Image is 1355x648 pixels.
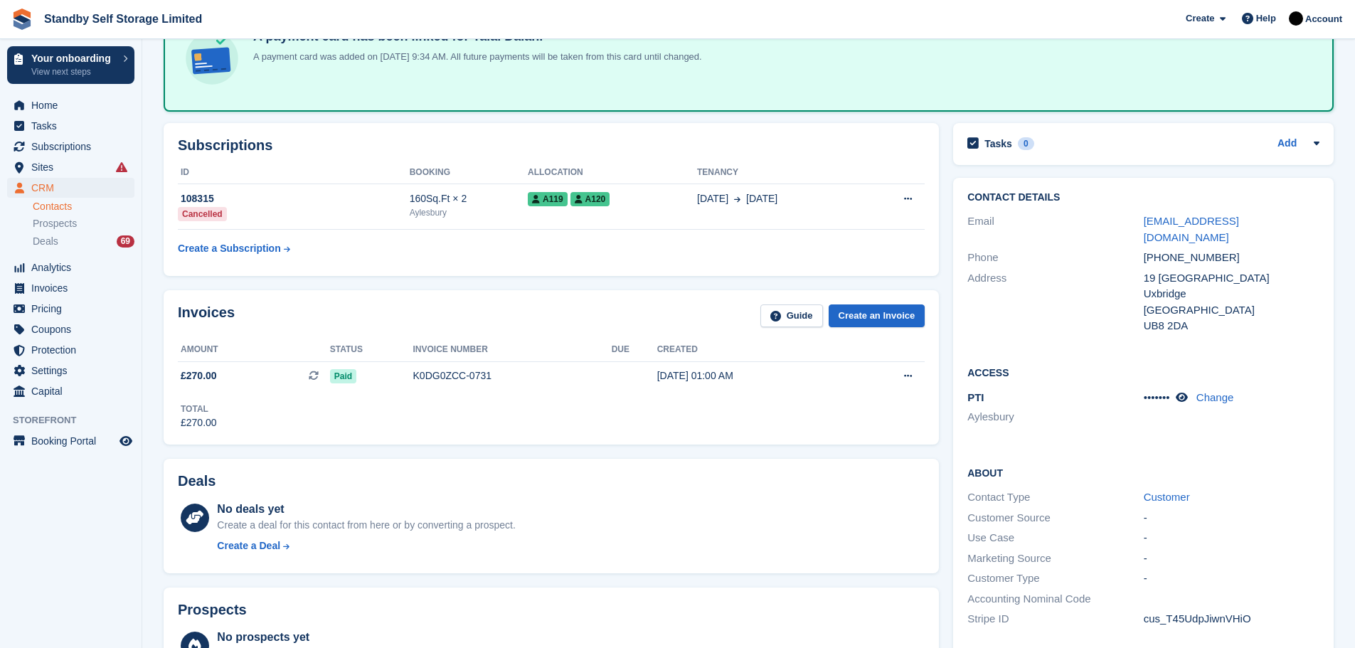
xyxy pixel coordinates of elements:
[178,473,216,489] h2: Deals
[967,250,1143,266] div: Phone
[217,538,280,553] div: Create a Deal
[967,213,1143,245] div: Email
[31,381,117,401] span: Capital
[1256,11,1276,26] span: Help
[410,206,528,219] div: Aylesbury
[217,518,515,533] div: Create a deal for this contact from here or by converting a prospect.
[967,611,1143,627] div: Stripe ID
[967,510,1143,526] div: Customer Source
[178,304,235,328] h2: Invoices
[410,191,528,206] div: 160Sq.Ft × 2
[33,216,134,231] a: Prospects
[1289,11,1303,26] img: Stephen Hambridge
[7,340,134,360] a: menu
[967,489,1143,506] div: Contact Type
[330,339,413,361] th: Status
[1144,570,1319,587] div: -
[528,161,697,184] th: Allocation
[967,465,1319,479] h2: About
[760,304,823,328] a: Guide
[413,368,612,383] div: K0DG0ZCC-0731
[178,207,227,221] div: Cancelled
[7,46,134,84] a: Your onboarding View next steps
[7,137,134,156] a: menu
[178,339,330,361] th: Amount
[697,191,728,206] span: [DATE]
[181,415,217,430] div: £270.00
[13,413,142,427] span: Storefront
[248,50,702,64] p: A payment card was added on [DATE] 9:34 AM. All future payments will be taken from this card unti...
[1305,12,1342,26] span: Account
[178,161,410,184] th: ID
[1196,391,1234,403] a: Change
[1144,270,1319,287] div: 19 [GEOGRAPHIC_DATA]
[528,192,568,206] span: A119
[410,161,528,184] th: Booking
[570,192,610,206] span: A120
[178,241,281,256] div: Create a Subscription
[697,161,864,184] th: Tenancy
[33,217,77,230] span: Prospects
[829,304,925,328] a: Create an Invoice
[967,365,1319,379] h2: Access
[33,234,134,249] a: Deals 69
[31,95,117,115] span: Home
[967,551,1143,567] div: Marketing Source
[31,137,117,156] span: Subscriptions
[33,235,58,248] span: Deals
[7,157,134,177] a: menu
[31,319,117,339] span: Coupons
[178,602,247,618] h2: Prospects
[7,257,134,277] a: menu
[1144,510,1319,526] div: -
[1144,530,1319,546] div: -
[178,235,290,262] a: Create a Subscription
[1144,215,1239,243] a: [EMAIL_ADDRESS][DOMAIN_NAME]
[657,339,850,361] th: Created
[181,368,217,383] span: £270.00
[1144,318,1319,334] div: UB8 2DA
[1144,250,1319,266] div: [PHONE_NUMBER]
[746,191,777,206] span: [DATE]
[1144,611,1319,627] div: cus_T45UdpJiwnVHiO
[31,116,117,136] span: Tasks
[38,7,208,31] a: Standby Self Storage Limited
[7,95,134,115] a: menu
[31,431,117,451] span: Booking Portal
[31,257,117,277] span: Analytics
[413,339,612,361] th: Invoice number
[182,28,242,88] img: card-linked-ebf98d0992dc2aeb22e95c0e3c79077019eb2392cfd83c6a337811c24bc77127.svg
[7,319,134,339] a: menu
[31,361,117,381] span: Settings
[1144,491,1190,503] a: Customer
[7,361,134,381] a: menu
[117,432,134,450] a: Preview store
[31,299,117,319] span: Pricing
[181,403,217,415] div: Total
[967,570,1143,587] div: Customer Type
[1144,302,1319,319] div: [GEOGRAPHIC_DATA]
[1018,137,1034,150] div: 0
[1277,136,1297,152] a: Add
[11,9,33,30] img: stora-icon-8386f47178a22dfd0bd8f6a31ec36ba5ce8667c1dd55bd0f319d3a0aa187defe.svg
[1186,11,1214,26] span: Create
[7,299,134,319] a: menu
[116,161,127,173] i: Smart entry sync failures have occurred
[7,178,134,198] a: menu
[967,192,1319,203] h2: Contact Details
[657,368,850,383] div: [DATE] 01:00 AM
[7,381,134,401] a: menu
[1144,551,1319,567] div: -
[7,431,134,451] a: menu
[217,538,515,553] a: Create a Deal
[7,278,134,298] a: menu
[178,137,925,154] h2: Subscriptions
[31,65,116,78] p: View next steps
[330,369,356,383] span: Paid
[178,191,410,206] div: 108315
[967,391,984,403] span: PTI
[967,591,1143,607] div: Accounting Nominal Code
[1144,391,1170,403] span: •••••••
[31,178,117,198] span: CRM
[984,137,1012,150] h2: Tasks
